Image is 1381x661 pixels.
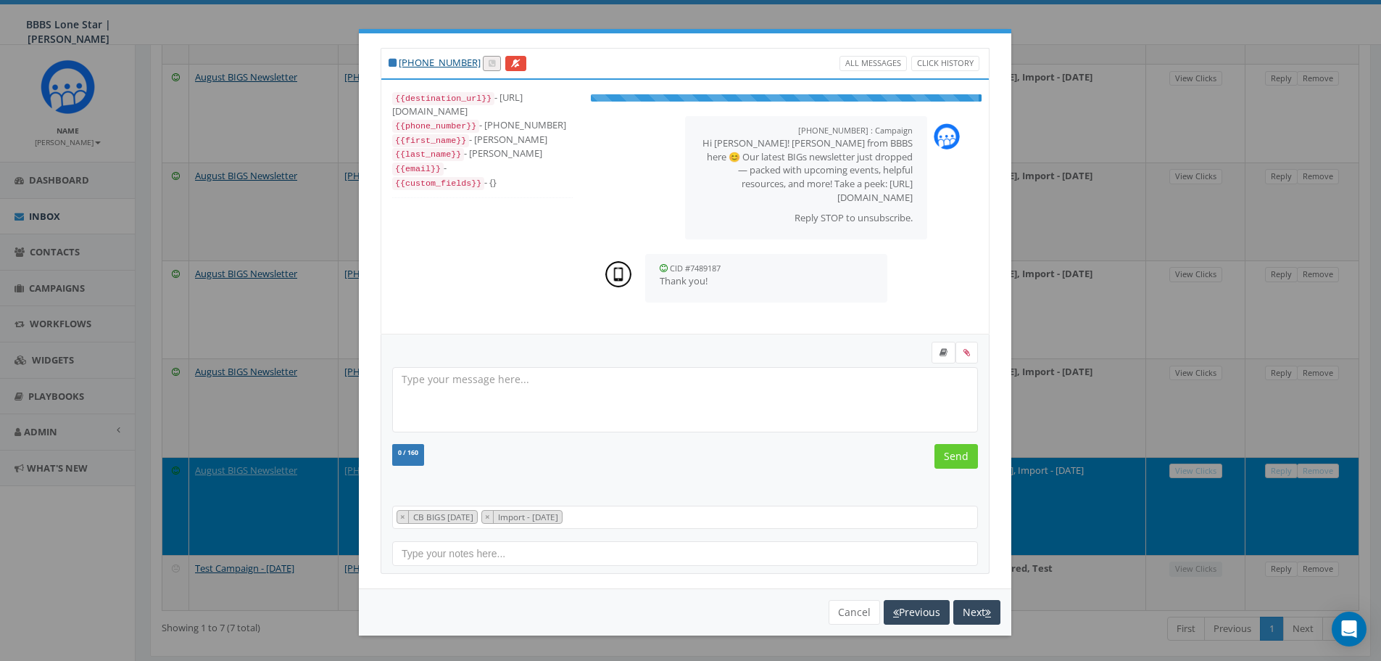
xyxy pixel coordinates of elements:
span: × [400,511,405,522]
span: Import - [DATE] [497,511,562,522]
span: Call this contact by routing a call through the phone number listed in your profile. [489,57,495,68]
img: person-7663c4fa307d6c3c676fe4775fa3fa0625478a53031cd108274f5a685e757777.png [605,261,631,287]
code: {{custom_fields}} [392,177,484,190]
div: - [392,161,573,176]
p: Reply STOP to unsubscribe. [700,211,913,225]
a: All Messages [839,56,907,71]
button: Next [953,600,1000,625]
span: CB BIGS [DATE] [412,511,477,522]
label: Insert Template Text [932,342,955,364]
div: Open Intercom Messenger [1332,612,1367,646]
div: - [PHONE_NUMBER] [392,118,573,133]
a: [PHONE_NUMBER] [399,56,481,69]
small: CID #7489187 [670,263,721,274]
input: Send [934,444,978,469]
p: Thank you! [660,274,873,288]
span: Attach your media [955,342,978,364]
i: This phone number is subscribed and will receive texts. [389,58,397,67]
p: Hi [PERSON_NAME]! [PERSON_NAME] from BBBS here 😊 Our latest BIGs newsletter just dropped — packed... [700,136,913,204]
code: {{email}} [392,163,444,176]
button: Previous [884,600,950,625]
span: 0 / 160 [398,448,418,457]
button: Remove item [482,511,494,523]
div: - [URL][DOMAIN_NAME] [392,91,573,118]
button: Cancel [829,600,880,625]
span: × [485,511,490,522]
li: Import - 08/29/2025 [481,510,563,524]
code: {{phone_number}} [392,120,479,133]
li: CB BIGS August 2025 [397,510,478,524]
textarea: Search [566,511,573,524]
a: Click History [911,56,979,71]
div: - [PERSON_NAME] [392,133,573,147]
code: {{first_name}} [392,134,469,147]
code: {{destination_url}} [392,92,494,105]
img: Rally_Corp_Icon_1.png [934,123,960,149]
code: {{last_name}} [392,148,464,161]
div: - [PERSON_NAME] [392,147,573,161]
small: [PHONE_NUMBER] : Campaign [798,125,913,136]
div: - {} [392,176,573,190]
button: Remove item [397,511,409,523]
input: Type your notes here... [392,541,978,566]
